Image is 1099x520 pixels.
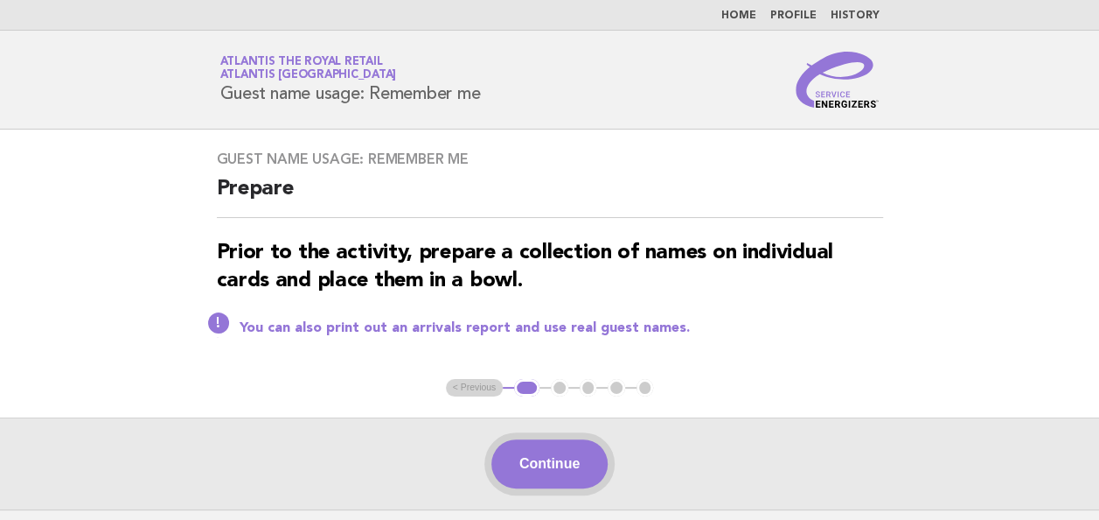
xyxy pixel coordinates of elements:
[220,56,397,81] a: Atlantis The Royal RetailAtlantis [GEOGRAPHIC_DATA]
[721,11,756,21] a: Home
[220,70,397,81] span: Atlantis [GEOGRAPHIC_DATA]
[491,439,608,488] button: Continue
[514,379,539,397] button: 1
[796,52,880,108] img: Service Energizers
[240,320,883,337] p: You can also print out an arrivals report and use real guest names.
[217,242,833,292] strong: Prior to the activity, prepare a collection of names on individual cards and place them in a bowl.
[770,11,817,21] a: Profile
[831,11,880,21] a: History
[220,57,481,102] h1: Guest name usage: Remember me
[217,151,883,168] h3: Guest name usage: Remember me
[217,175,883,218] h2: Prepare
